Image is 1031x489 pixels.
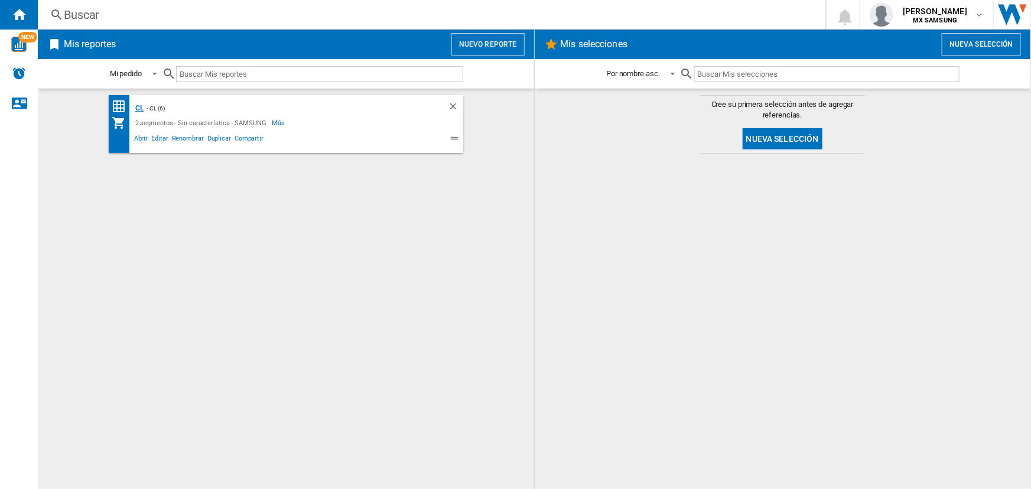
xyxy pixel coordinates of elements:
input: Buscar Mis selecciones [694,66,960,82]
span: Cree su primera selección antes de agregar referencias. [700,99,865,120]
div: Mi pedido [110,69,142,78]
span: Compartir [233,133,265,147]
input: Buscar Mis reportes [176,66,463,82]
div: Por nombre asc. [606,69,660,78]
div: CL [132,101,144,116]
div: Buscar [64,6,795,23]
span: [PERSON_NAME] [903,5,967,17]
span: NEW [18,32,37,43]
img: alerts-logo.svg [12,66,26,80]
img: wise-card.svg [11,37,27,52]
button: Nueva selección [942,33,1021,56]
button: Nueva selección [743,128,822,149]
span: Renombrar [170,133,206,147]
div: 2 segmentos - Sin característica - SAMSUNG [132,116,272,130]
div: Mi colección [112,116,132,130]
span: Más [272,116,287,130]
span: Editar [149,133,170,147]
div: Borrar [448,101,463,116]
button: Nuevo reporte [451,33,525,56]
div: Matriz de precios [112,99,132,114]
div: - CL (6) [144,101,424,116]
span: Duplicar [206,133,233,147]
h2: Mis reportes [61,33,118,56]
span: Abrir [132,133,150,147]
img: profile.jpg [870,3,893,27]
b: MX SAMSUNG [913,17,957,24]
h2: Mis selecciones [558,33,630,56]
